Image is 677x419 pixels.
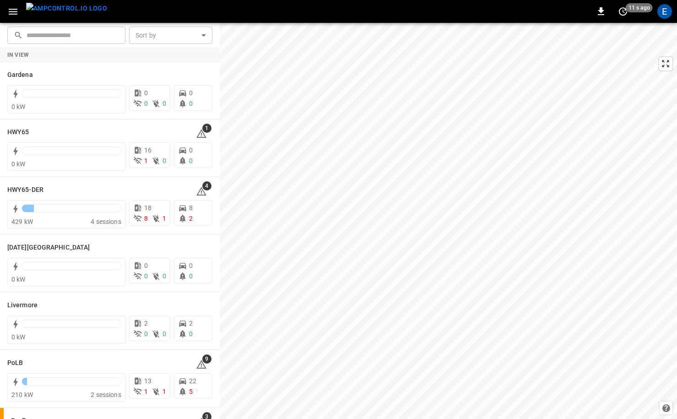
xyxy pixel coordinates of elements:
span: 16 [144,147,152,154]
span: 8 [144,215,148,222]
span: 0 [189,147,193,154]
span: 0 [189,262,193,269]
span: 18 [144,204,152,212]
span: 0 kW [11,333,26,341]
span: 2 [189,215,193,222]
span: 0 kW [11,103,26,110]
span: 210 kW [11,391,33,398]
span: 5 [189,388,193,395]
h6: Karma Center [7,243,90,253]
span: 1 [202,124,211,133]
strong: In View [7,52,29,58]
img: ampcontrol.io logo [26,3,107,14]
span: 1 [162,215,166,222]
span: 9 [202,354,211,364]
span: 22 [189,377,196,385]
span: 0 [189,157,193,164]
span: 0 [189,330,193,337]
span: 1 [144,388,148,395]
h6: PoLB [7,358,23,368]
span: 8 [189,204,193,212]
span: 429 kW [11,218,33,225]
span: 1 [144,157,148,164]
span: 0 [144,262,148,269]
h6: HWY65 [7,127,29,137]
span: 0 [144,89,148,97]
span: 0 [189,272,193,280]
div: profile-icon [657,4,672,19]
span: 2 [144,320,148,327]
span: 2 [189,320,193,327]
span: 0 [144,100,148,107]
span: 0 [162,100,166,107]
h6: Gardena [7,70,33,80]
span: 13 [144,377,152,385]
span: 0 [189,89,193,97]
span: 0 [144,272,148,280]
span: 4 [202,181,211,190]
span: 0 [162,157,166,164]
h6: HWY65-DER [7,185,43,195]
span: 0 [162,330,166,337]
span: 11 s ago [626,3,653,12]
span: 0 kW [11,160,26,168]
span: 2 sessions [91,391,121,398]
span: 0 [162,272,166,280]
button: set refresh interval [616,4,630,19]
h6: Livermore [7,300,38,310]
span: 4 sessions [91,218,121,225]
span: 1 [162,388,166,395]
span: 0 kW [11,276,26,283]
canvas: Map [220,23,677,419]
span: 0 [189,100,193,107]
span: 0 [144,330,148,337]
